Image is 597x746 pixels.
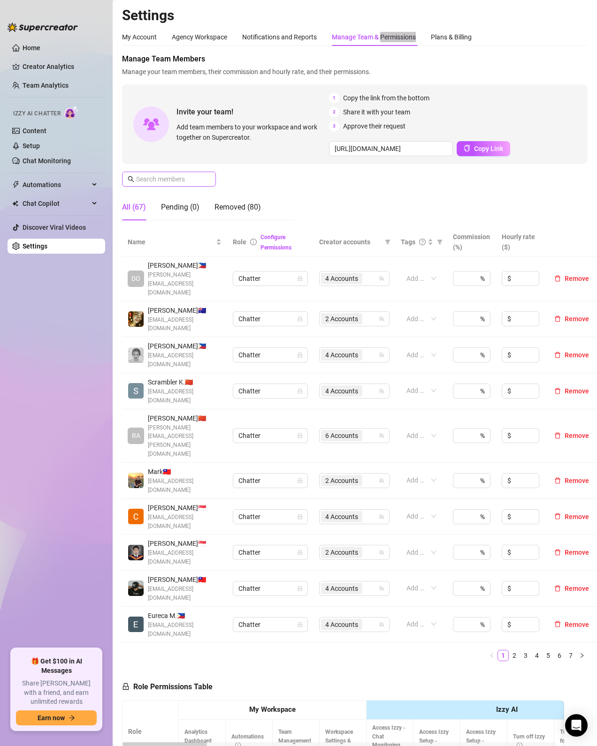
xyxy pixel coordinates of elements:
span: info-circle [250,239,257,245]
span: Remove [565,387,589,395]
div: Manage Team & Permissions [332,32,416,42]
div: Notifications and Reports [242,32,317,42]
span: team [379,514,384,520]
span: Remove [565,432,589,439]
span: search [128,176,134,182]
span: Scrambler K. 🇨🇳 [148,377,222,387]
span: delete [554,549,561,556]
span: Creator accounts [319,237,381,247]
h2: Settings [122,7,588,24]
div: My Account [122,32,157,42]
a: 1 [498,650,508,661]
span: 4 Accounts [321,385,362,397]
img: Audrey Elaine [128,347,144,363]
img: deia jane boiser [128,311,144,327]
li: 1 [497,650,509,661]
span: [PERSON_NAME] 🇵🇭 [148,341,222,351]
span: DO [131,273,140,284]
span: [EMAIL_ADDRESS][DOMAIN_NAME] [148,477,222,495]
span: Share it with your team [343,107,410,117]
img: Mark [128,473,144,488]
span: Remove [565,275,589,282]
a: Creator Analytics [23,59,98,74]
span: Add team members to your workspace and work together on Supercreator. [176,122,325,143]
button: Remove [551,583,593,594]
span: Chatter [238,312,302,326]
img: Charlotte Acogido [128,509,144,524]
span: 4 Accounts [321,349,362,361]
span: Mark 🇹🇼 [148,467,222,477]
span: team [379,586,384,591]
span: [EMAIL_ADDRESS][DOMAIN_NAME] [148,513,222,531]
div: Agency Workspace [172,32,227,42]
span: thunderbolt [12,181,20,188]
li: 2 [509,650,520,661]
a: Team Analytics [23,82,69,89]
span: delete [554,513,561,520]
span: 1 [329,93,339,103]
div: Pending (0) [161,202,199,213]
span: lock [297,586,303,591]
span: Manage your team members, their commission and hourly rate, and their permissions. [122,67,588,77]
li: 5 [543,650,554,661]
span: Remove [565,621,589,628]
span: RA [132,430,140,441]
span: [EMAIL_ADDRESS][DOMAIN_NAME] [148,316,222,333]
span: lock [297,478,303,483]
span: 6 Accounts [321,430,362,441]
span: [EMAIL_ADDRESS][DOMAIN_NAME] [148,387,222,405]
strong: Izzy AI [496,705,518,714]
li: 6 [554,650,565,661]
span: delete [554,275,561,282]
img: logo-BBDzfeDw.svg [8,23,78,32]
span: 4 Accounts [325,619,358,630]
span: team [379,388,384,394]
div: Open Intercom Messenger [565,714,588,737]
span: Remove [565,351,589,359]
span: [PERSON_NAME][EMAIL_ADDRESS][DOMAIN_NAME] [148,271,222,297]
h5: Role Permissions Table [122,681,213,693]
img: Kyle Rodriguez [128,545,144,560]
button: Remove [551,475,593,486]
span: Chat Copilot [23,196,89,211]
a: Chat Monitoring [23,157,71,165]
button: Remove [551,313,593,324]
button: Earn nowarrow-right [16,710,97,725]
th: Commission (%) [447,228,496,256]
span: 🎁 Get $100 in AI Messages [16,657,97,675]
span: lock [297,388,303,394]
span: 4 Accounts [321,619,362,630]
a: 5 [543,650,553,661]
span: lock [122,683,130,690]
span: Copy the link from the bottom [343,93,429,103]
a: Settings [23,242,47,250]
span: [PERSON_NAME] 🇵🇭 [148,260,222,271]
span: Invite your team! [176,106,329,118]
span: right [579,653,585,658]
span: Remove [565,477,589,484]
button: Remove [551,547,593,558]
span: [PERSON_NAME] 🇹🇼 [148,574,222,585]
a: 6 [554,650,565,661]
span: [EMAIL_ADDRESS][DOMAIN_NAME] [148,351,222,369]
span: delete [554,621,561,627]
span: 2 Accounts [325,475,358,486]
span: 4 Accounts [325,583,358,594]
th: Name [122,228,227,256]
span: Manage Team Members [122,53,588,65]
span: filter [435,235,444,249]
button: Remove [551,273,593,284]
span: [EMAIL_ADDRESS][DOMAIN_NAME] [148,549,222,566]
span: Remove [565,513,589,520]
span: Share [PERSON_NAME] with a friend, and earn unlimited rewards [16,679,97,707]
th: Hourly rate ($) [496,228,545,256]
a: 7 [566,650,576,661]
span: Chatter [238,429,302,443]
span: 4 Accounts [325,386,358,396]
span: [PERSON_NAME] 🇨🇳 [148,413,222,423]
span: lock [297,276,303,281]
span: Remove [565,315,589,323]
span: arrow-right [69,715,75,721]
span: Chatter [238,545,302,559]
span: delete [554,477,561,484]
